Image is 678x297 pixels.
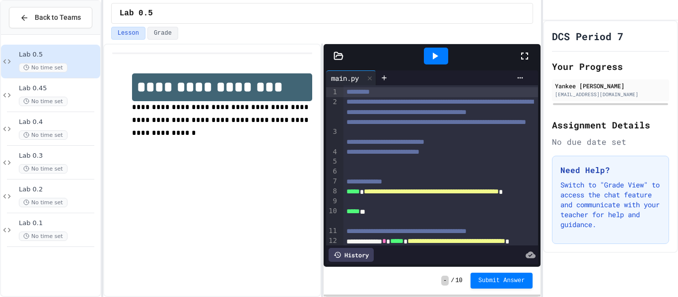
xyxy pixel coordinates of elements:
div: main.py [326,73,364,83]
span: - [441,276,449,286]
button: Lesson [111,27,145,40]
div: 12 [326,236,339,246]
span: Lab 0.5 [120,7,153,19]
div: [EMAIL_ADDRESS][DOMAIN_NAME] [555,91,666,98]
button: Back to Teams [9,7,92,28]
div: History [329,248,374,262]
span: / [451,277,454,285]
button: Grade [147,27,178,40]
span: Lab 0.1 [19,219,98,228]
div: main.py [326,70,376,85]
div: 1 [326,87,339,97]
div: 11 [326,226,339,236]
span: No time set [19,97,68,106]
span: Lab 0.2 [19,185,98,194]
div: 4 [326,147,339,157]
h1: DCS Period 7 [552,29,623,43]
div: 7 [326,177,339,186]
span: Lab 0.4 [19,118,98,126]
span: Lab 0.3 [19,152,98,160]
div: 8 [326,186,339,196]
h3: Need Help? [560,164,661,176]
button: Submit Answer [471,273,533,289]
div: 5 [326,157,339,167]
span: No time set [19,130,68,140]
div: 2 [326,97,339,127]
div: 9 [326,196,339,206]
span: No time set [19,232,68,241]
span: No time set [19,164,68,174]
span: Submit Answer [478,277,525,285]
h2: Your Progress [552,59,669,73]
div: Yankee [PERSON_NAME] [555,81,666,90]
p: Switch to "Grade View" to access the chat feature and communicate with your teacher for help and ... [560,180,661,230]
h2: Assignment Details [552,118,669,132]
div: 10 [326,206,339,226]
span: No time set [19,198,68,207]
div: No due date set [552,136,669,148]
div: 3 [326,127,339,147]
span: Lab 0.5 [19,51,98,59]
span: 10 [455,277,462,285]
div: 6 [326,167,339,177]
span: Lab 0.45 [19,84,98,93]
span: Back to Teams [35,12,81,23]
span: No time set [19,63,68,72]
